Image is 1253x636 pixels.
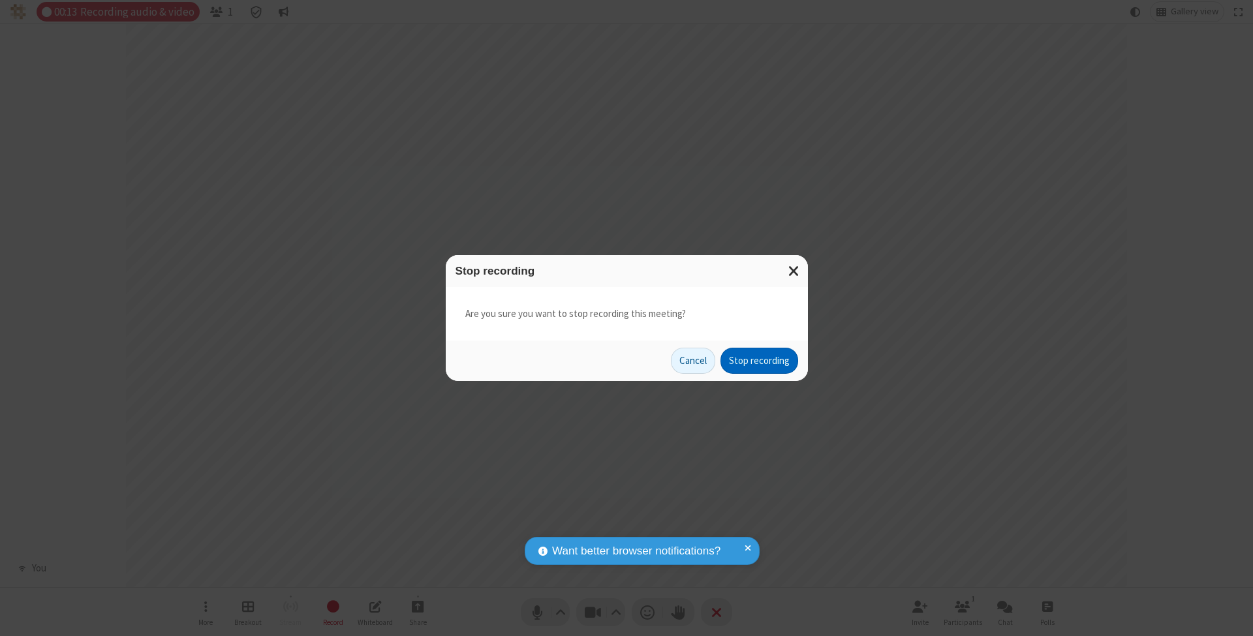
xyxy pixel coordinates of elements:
span: Want better browser notifications? [552,543,720,560]
button: Cancel [671,348,715,374]
button: Close modal [781,255,808,287]
button: Stop recording [720,348,798,374]
div: Are you sure you want to stop recording this meeting? [446,287,808,341]
h3: Stop recording [456,265,798,277]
